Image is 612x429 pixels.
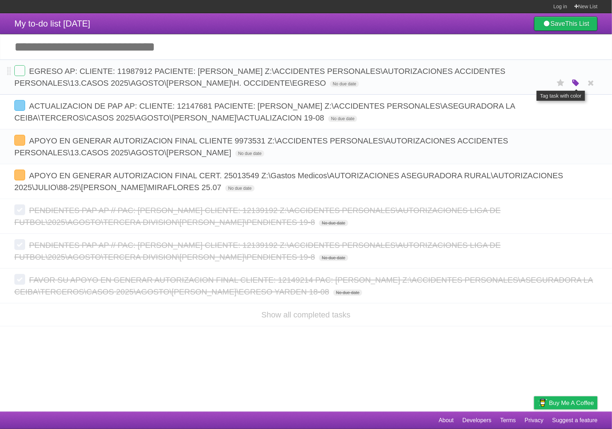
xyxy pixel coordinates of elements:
[534,396,598,410] a: Buy me a coffee
[14,102,515,122] span: ACTUALIZACION DE PAP AP: CLIENTE: 12147681 PACIENTE: [PERSON_NAME] Z:\ACCIDENTES PERSONALES\ASEGU...
[14,204,25,215] label: Done
[328,115,357,122] span: No due date
[500,414,516,427] a: Terms
[14,67,505,88] span: EGRESO AP: CLIENTE: 11987912 PACIENTE: [PERSON_NAME] Z:\ACCIDENTES PERSONALES\AUTORIZACIONES ACCI...
[14,241,501,261] span: PENDIENTES PAP AP // PAC: [PERSON_NAME] CLIENTE: 12139192 Z:\ACCIDENTES PERSONALES\AUTORIZACIONES...
[462,414,491,427] a: Developers
[554,77,568,89] label: Star task
[552,414,598,427] a: Suggest a feature
[14,274,25,285] label: Done
[14,171,563,192] span: APOYO EN GENERAR AUTORIZACION FINAL CERT. 25013549 Z:\Gastos Medicos\AUTORIZACIONES ASEGURADORA R...
[538,397,547,409] img: Buy me a coffee
[319,220,348,226] span: No due date
[330,81,359,87] span: No due date
[14,170,25,180] label: Done
[549,397,594,409] span: Buy me a coffee
[14,136,508,157] span: APOYO EN GENERAR AUTORIZACION FINAL CLIENTE 9973531 Z:\ACCIDENTES PERSONALES\AUTORIZACIONES ACCID...
[534,16,598,31] a: SaveThis List
[14,65,25,76] label: Done
[565,20,589,27] b: This List
[14,275,593,296] span: FAVOR SU APOYO EN GENERAR AUTORIZACION FINAL CLIENTE: 12149214 PAC: [PERSON_NAME] Z:\ACCIDENTES P...
[525,414,543,427] a: Privacy
[14,19,90,28] span: My to-do list [DATE]
[14,206,501,227] span: PENDIENTES PAP AP // PAC: [PERSON_NAME] CLIENTE: 12139192 Z:\ACCIDENTES PERSONALES\AUTORIZACIONES...
[14,239,25,250] label: Done
[439,414,454,427] a: About
[225,185,254,192] span: No due date
[333,289,362,296] span: No due date
[319,255,348,261] span: No due date
[235,150,264,157] span: No due date
[14,135,25,146] label: Done
[14,100,25,111] label: Done
[262,310,350,319] a: Show all completed tasks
